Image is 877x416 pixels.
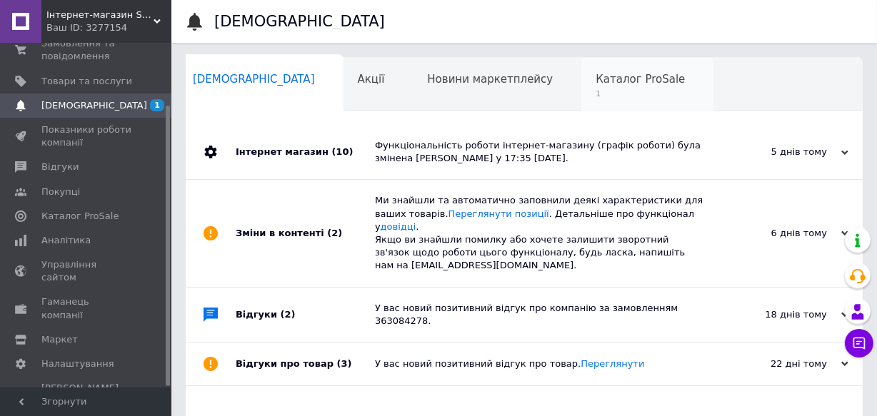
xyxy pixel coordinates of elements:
span: (2) [327,228,342,238]
div: Інтернет магазин [236,125,375,179]
span: Маркет [41,333,78,346]
span: Аналітика [41,234,91,247]
span: [DEMOGRAPHIC_DATA] [41,99,147,112]
button: Чат з покупцем [845,329,873,357]
a: довідці [381,221,416,232]
div: 18 днів тому [706,308,848,321]
span: Товари та послуги [41,75,132,88]
span: Замовлення та повідомлення [41,37,132,63]
span: Гаманець компанії [41,295,132,321]
div: Відгуки про товар [236,343,375,385]
span: Каталог ProSale [596,73,685,86]
div: Ми знайшли та автоматично заповнили деякі характеристики для ваших товарів. . Детальніше про функ... [375,194,706,272]
span: Відгуки [41,161,79,173]
div: 5 днів тому [706,146,848,158]
span: (2) [281,309,296,320]
div: У вас новий позитивний відгук про компанію за замовленням 363084278. [375,302,706,328]
div: 22 дні тому [706,357,848,370]
span: [DEMOGRAPHIC_DATA] [193,73,315,86]
a: Переглянути [581,358,644,369]
div: Відгуки [236,288,375,342]
span: (10) [331,146,353,157]
div: Ваш ID: 3277154 [46,21,171,34]
h1: [DEMOGRAPHIC_DATA] [214,13,385,30]
span: Інтернет-магазин Setmix [46,9,154,21]
span: Покупці [41,186,80,198]
span: 1 [150,99,164,111]
span: Показники роботи компанії [41,123,132,149]
div: У вас новий позитивний відгук про товар. [375,357,706,370]
span: Налаштування [41,357,114,370]
span: (3) [337,358,352,369]
span: Каталог ProSale [41,210,119,223]
div: Зміни в контенті [236,180,375,286]
span: Акції [358,73,385,86]
div: 6 днів тому [706,227,848,240]
span: Управління сайтом [41,258,132,284]
span: Новини маркетплейсу [427,73,553,86]
div: Функціональність роботи інтернет-магазину (графік роботи) була змінена [PERSON_NAME] у 17:35 [DATE]. [375,139,706,165]
a: Переглянути позиції [448,208,549,219]
span: 1 [596,88,685,99]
